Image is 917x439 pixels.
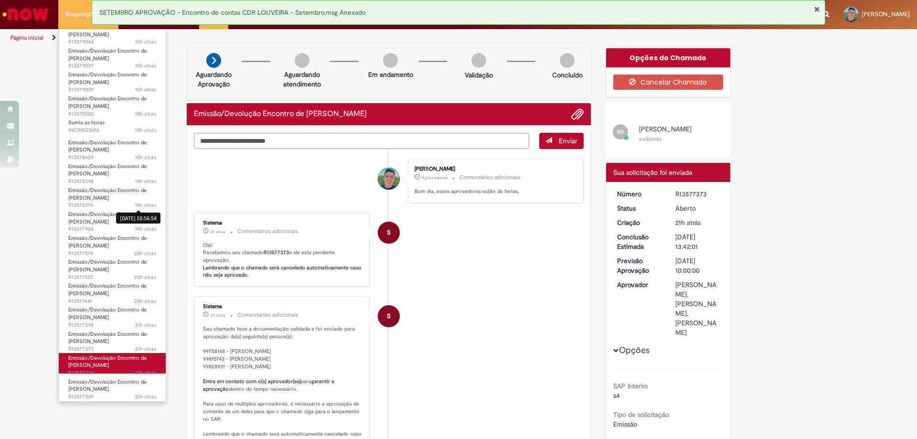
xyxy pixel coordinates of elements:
[68,258,147,273] span: Emissão/Devolução Encontro de [PERSON_NAME]
[68,225,156,233] span: R13577904
[135,110,156,118] span: 18h atrás
[422,175,448,181] span: Agora mesmo
[203,220,362,226] div: Sistema
[610,232,669,251] dt: Conclusão Estimada
[68,321,156,329] span: R13577398
[59,281,166,301] a: Aberto R13577441 : Emissão/Devolução Encontro de Contas Fornecedor
[68,110,156,118] span: R13578500
[135,38,156,45] span: 15h atrás
[11,34,43,42] a: Página inicial
[59,138,166,158] a: Aberto R13578429 : Emissão/Devolução Encontro de Contas Fornecedor
[210,229,225,235] time: 30/09/2025 08:09:57
[116,213,160,224] div: [DATE] 16:56:54
[59,94,166,114] a: Aberto R13578500 : Emissão/Devolução Encontro de Contas Fornecedor
[135,38,156,45] time: 29/09/2025 19:55:25
[59,209,166,230] a: Aberto R13577904 : Emissão/Devolução Encontro de Contas Fornecedor
[68,178,156,185] span: R13578398
[675,256,720,275] div: [DATE] 10:00:00
[68,163,147,178] span: Emissão/Devolução Encontro de [PERSON_NAME]
[675,218,720,227] div: 29/09/2025 14:41:57
[7,29,604,47] ul: Trilhas de página
[68,23,147,38] span: Emissão/Devolução Encontro de [PERSON_NAME]
[571,108,584,120] button: Adicionar anexos
[237,227,299,236] small: Comentários adicionais
[613,391,620,400] span: s4
[68,119,105,126] span: Sumiu as horas
[422,175,448,181] time: 30/09/2025 11:18:24
[135,369,156,376] span: 21h atrás
[203,304,362,310] div: Sistema
[613,382,648,390] b: SAP Interim
[59,118,166,135] a: Aberto INC00525016 : Sumiu as horas
[1,5,50,24] img: ServiceNow
[560,53,575,68] img: img-circle-grey.png
[675,218,701,227] time: 29/09/2025 14:41:57
[203,242,362,279] p: Olá! Recebemos seu chamado e ele esta pendente aprovação.
[135,345,156,353] span: 21h atrás
[134,250,156,257] span: 20h atrás
[610,218,669,227] dt: Criação
[471,53,486,68] img: img-circle-grey.png
[68,86,156,94] span: R13579009
[194,110,367,118] h2: Emissão/Devolução Encontro de Contas Fornecedor Histórico de tíquete
[675,232,720,251] div: [DATE] 13:42:01
[99,8,366,17] span: SETEMBRO APROVAÇÃO - Encontro de contas CDR LOUVEIRA - Setembro.msg Anexado
[68,331,147,345] span: Emissão/Devolução Encontro de [PERSON_NAME]
[383,53,398,68] img: img-circle-grey.png
[237,311,299,319] small: Comentários adicionais
[68,202,156,209] span: R13578374
[59,22,166,43] a: Aberto R13579044 : Emissão/Devolução Encontro de Contas Fornecedor
[59,305,166,325] a: Aberto R13577398 : Emissão/Devolução Encontro de Contas Fornecedor
[68,282,147,297] span: Emissão/Devolução Encontro de [PERSON_NAME]
[191,70,237,89] p: Aguardando Aprovação
[610,256,669,275] dt: Previsão Aprovação
[539,133,584,149] button: Enviar
[68,274,156,281] span: R13577507
[135,62,156,69] time: 29/09/2025 19:51:50
[135,225,156,233] span: 19h atrás
[135,62,156,69] span: 15h atrás
[675,203,720,213] div: Aberto
[613,168,692,177] span: Sua solicitação foi enviada
[610,280,669,289] dt: Aprovador
[639,135,661,143] small: exibindo
[610,189,669,199] dt: Número
[617,128,624,135] span: SO
[68,306,147,321] span: Emissão/Devolução Encontro de [PERSON_NAME]
[378,305,400,327] div: System
[135,202,156,209] span: 18h atrás
[368,70,413,79] p: Em andamento
[135,321,156,329] span: 21h atrás
[134,298,156,305] span: 20h atrás
[68,139,147,154] span: Emissão/Devolução Encontro de [PERSON_NAME]
[378,222,400,244] div: System
[68,47,147,62] span: Emissão/Devolução Encontro de [PERSON_NAME]
[68,235,147,249] span: Emissão/Devolução Encontro de [PERSON_NAME]
[387,221,391,244] span: S
[295,53,309,68] img: img-circle-grey.png
[68,393,156,401] span: R13577309
[613,410,669,419] b: Tipo de solicitação
[206,53,221,68] img: arrow-next.png
[68,345,156,353] span: R13577373
[135,393,156,400] time: 29/09/2025 14:32:34
[134,298,156,305] time: 29/09/2025 14:51:03
[68,154,156,161] span: R13578429
[135,393,156,400] span: 21h atrás
[675,189,720,199] div: R13577373
[68,187,147,202] span: Emissão/Devolução Encontro de [PERSON_NAME]
[68,354,147,369] span: Emissão/Devolução Encontro de [PERSON_NAME]
[68,211,147,225] span: Emissão/Devolução Encontro de [PERSON_NAME]
[135,127,156,134] time: 29/09/2025 17:10:27
[279,70,325,89] p: Aguardando atendimento
[210,229,225,235] span: 3h atrás
[387,305,391,328] span: S
[135,127,156,134] span: 18h atrás
[559,137,577,145] span: Enviar
[613,75,724,90] button: Cancelar Chamado
[59,233,166,254] a: Aberto R13577574 : Emissão/Devolução Encontro de Contas Fornecedor
[135,345,156,353] time: 29/09/2025 14:41:58
[203,378,301,385] b: Entre em contato com o(s) aprovador(es)
[58,29,166,402] ul: Requisições
[459,173,521,182] small: Comentários adicionais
